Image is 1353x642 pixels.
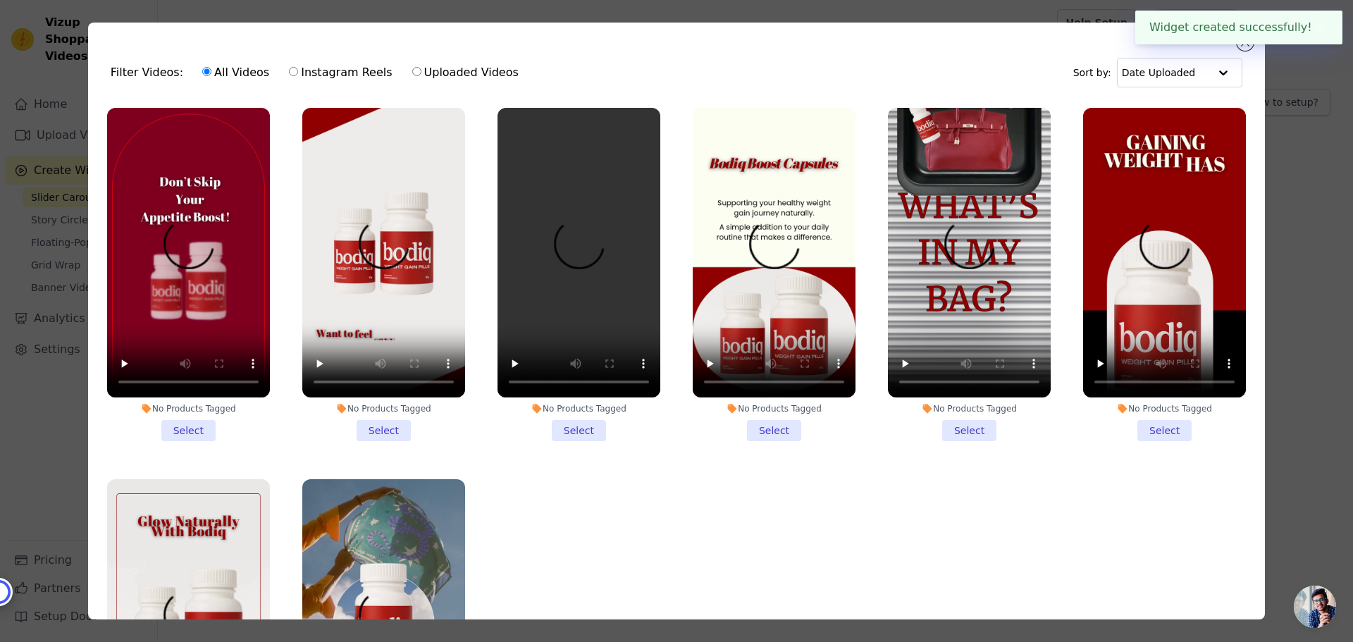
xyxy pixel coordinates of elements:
[888,403,1051,414] div: No Products Tagged
[498,403,660,414] div: No Products Tagged
[412,63,519,82] label: Uploaded Videos
[288,63,393,82] label: Instagram Reels
[1312,19,1328,36] button: Close
[302,403,465,414] div: No Products Tagged
[1135,11,1342,44] div: Widget created successfully!
[202,63,270,82] label: All Videos
[111,56,526,89] div: Filter Videos:
[107,403,270,414] div: No Products Tagged
[1294,586,1336,628] a: Open chat
[1073,58,1243,87] div: Sort by:
[693,403,855,414] div: No Products Tagged
[1083,403,1246,414] div: No Products Tagged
